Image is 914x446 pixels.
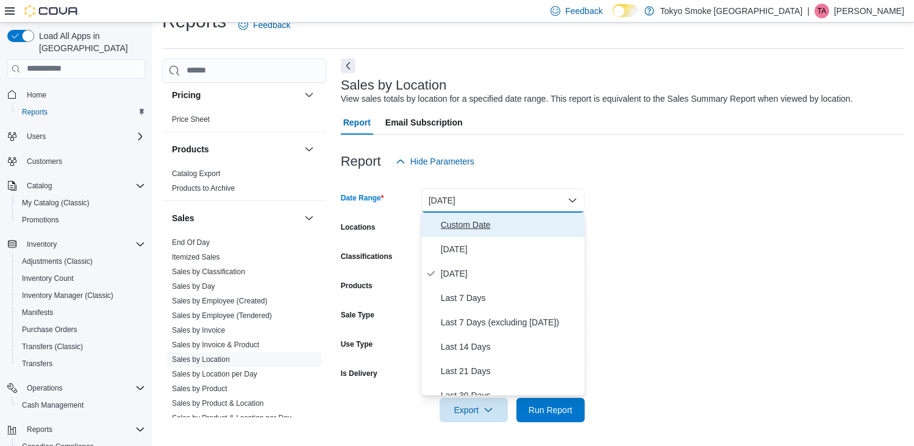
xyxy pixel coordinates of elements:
p: [PERSON_NAME] [834,4,904,18]
div: Tina Alaouze [815,4,829,18]
span: Last 7 Days [441,291,580,305]
span: Last 30 Days [441,388,580,403]
span: Inventory Manager (Classic) [17,288,145,303]
button: [DATE] [421,188,585,213]
button: Pricing [172,89,299,101]
input: Dark Mode [613,4,638,17]
span: Email Subscription [385,110,463,135]
a: Inventory Manager (Classic) [17,288,118,303]
span: Operations [22,381,145,395]
a: Sales by Product [172,384,227,393]
div: Select listbox [421,213,585,395]
label: Date Range [341,193,384,203]
label: Locations [341,222,376,232]
button: Catalog [22,179,57,193]
span: Customers [27,157,62,166]
a: Itemized Sales [172,253,220,261]
a: Sales by Classification [172,267,245,276]
button: Pricing [302,88,316,102]
a: Manifests [17,305,58,320]
span: Home [27,90,46,100]
span: Catalog Export [172,169,220,179]
button: Users [2,128,150,145]
span: Purchase Orders [17,322,145,337]
span: Transfers [17,356,145,371]
button: Inventory Count [12,270,150,287]
button: Next [341,58,355,73]
button: Sales [302,211,316,225]
span: Export [447,398,501,422]
span: Last 21 Days [441,364,580,378]
span: Run Report [529,404,573,416]
span: Price Sheet [172,115,210,124]
a: My Catalog (Classic) [17,196,95,210]
a: Adjustments (Classic) [17,254,98,269]
a: Transfers (Classic) [17,339,88,354]
span: Sales by Classification [172,267,245,277]
div: Pricing [162,112,326,132]
label: Is Delivery [341,369,377,378]
a: Promotions [17,213,64,227]
button: Transfers (Classic) [12,338,150,355]
h3: Products [172,143,209,155]
span: Sales by Product [172,384,227,394]
span: Cash Management [17,398,145,412]
span: Users [27,132,46,141]
button: Inventory [2,236,150,253]
a: Sales by Employee (Created) [172,297,268,305]
p: Tokyo Smoke [GEOGRAPHIC_DATA] [660,4,803,18]
span: Promotions [22,215,59,225]
label: Classifications [341,252,393,261]
button: Home [2,86,150,104]
div: Sales [162,235,326,445]
span: Transfers [22,359,52,369]
span: Hide Parameters [410,155,474,168]
button: Run Report [516,398,585,422]
div: View sales totals by location for a specified date range. This report is equivalent to the Sales ... [341,93,853,105]
a: End Of Day [172,238,210,247]
button: Users [22,129,51,144]
span: Feedback [253,19,290,31]
span: Sales by Invoice [172,325,225,335]
span: Inventory [22,237,145,252]
button: Adjustments (Classic) [12,253,150,270]
span: [DATE] [441,266,580,281]
label: Sale Type [341,310,374,320]
a: Reports [17,105,52,119]
button: Reports [12,104,150,121]
span: Operations [27,383,63,393]
button: Export [440,398,508,422]
span: Promotions [17,213,145,227]
span: Report [343,110,371,135]
a: Inventory Count [17,271,79,286]
span: Load All Apps in [GEOGRAPHIC_DATA] [34,30,145,54]
span: Manifests [22,308,53,317]
span: Manifests [17,305,145,320]
h3: Sales [172,212,195,224]
span: Custom Date [441,218,580,232]
span: TA [818,4,826,18]
span: Home [22,87,145,102]
button: Inventory [22,237,62,252]
span: Last 14 Days [441,339,580,354]
a: Cash Management [17,398,88,412]
span: Feedback [565,5,602,17]
span: Sales by Product & Location [172,398,264,408]
span: Reports [22,107,48,117]
div: Products [162,166,326,200]
button: Sales [172,212,299,224]
span: Adjustments (Classic) [22,257,93,266]
span: Users [22,129,145,144]
a: Catalog Export [172,169,220,178]
button: Hide Parameters [391,149,479,174]
span: Catalog [22,179,145,193]
span: Transfers (Classic) [17,339,145,354]
a: Feedback [234,13,295,37]
button: Products [172,143,299,155]
span: Adjustments (Classic) [17,254,145,269]
a: Sales by Product & Location [172,399,264,408]
span: Sales by Location per Day [172,369,257,379]
button: Reports [2,421,150,438]
button: Transfers [12,355,150,372]
p: | [807,4,810,18]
